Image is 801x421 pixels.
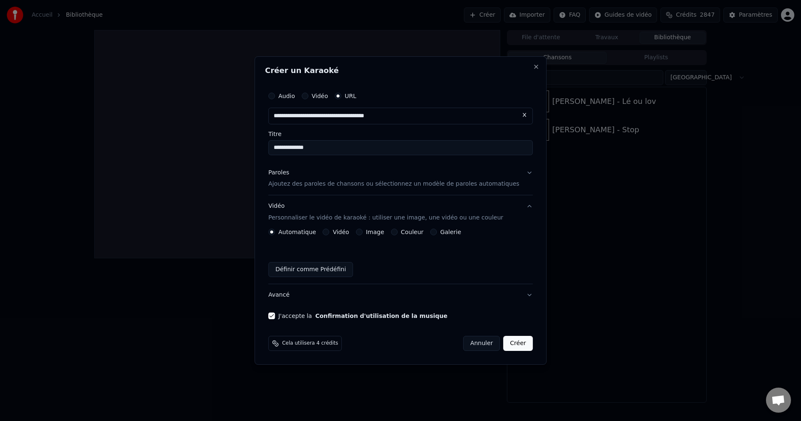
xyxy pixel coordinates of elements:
label: Vidéo [312,93,328,99]
button: Définir comme Prédéfini [268,262,353,277]
label: Galerie [440,229,461,235]
div: Vidéo [268,202,503,222]
button: ParolesAjoutez des paroles de chansons ou sélectionnez un modèle de paroles automatiques [268,162,533,195]
label: J'accepte la [278,313,447,319]
label: Audio [278,93,295,99]
div: VidéoPersonnaliser le vidéo de karaoké : utiliser une image, une vidéo ou une couleur [268,229,533,284]
label: Couleur [401,229,423,235]
label: Titre [268,131,533,137]
button: Créer [504,336,533,351]
button: J'accepte la [315,313,448,319]
h2: Créer un Karaoké [265,67,536,74]
label: URL [345,93,356,99]
p: Ajoutez des paroles de chansons ou sélectionnez un modèle de paroles automatiques [268,180,519,189]
button: Annuler [463,336,500,351]
button: Avancé [268,284,533,306]
button: VidéoPersonnaliser le vidéo de karaoké : utiliser une image, une vidéo ou une couleur [268,196,533,229]
div: Paroles [268,169,289,177]
p: Personnaliser le vidéo de karaoké : utiliser une image, une vidéo ou une couleur [268,214,503,222]
span: Cela utilisera 4 crédits [282,340,338,347]
label: Automatique [278,229,316,235]
label: Vidéo [333,229,349,235]
label: Image [366,229,384,235]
